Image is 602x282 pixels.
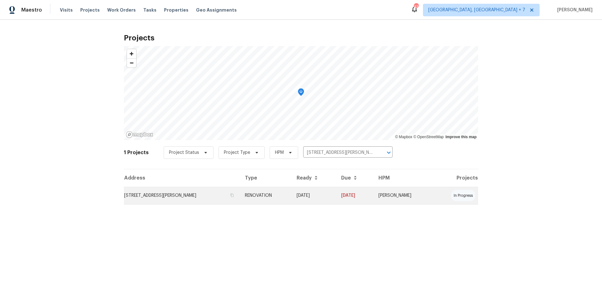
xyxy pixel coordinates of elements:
th: Due [336,169,373,187]
div: 43 [414,4,418,10]
span: Project Status [169,149,199,156]
h2: Projects [124,35,478,41]
button: Zoom in [127,49,136,58]
th: HPM [373,169,433,187]
span: Tasks [143,8,156,12]
button: Copy Address [229,192,235,198]
span: [GEOGRAPHIC_DATA], [GEOGRAPHIC_DATA] + 7 [428,7,525,13]
span: Zoom out [127,59,136,67]
span: Maestro [21,7,42,13]
a: Mapbox homepage [126,131,153,138]
a: OpenStreetMap [413,135,444,139]
td: [PERSON_NAME] [373,187,433,204]
div: Map marker [298,88,304,98]
a: Improve this map [446,135,477,139]
th: Type [240,169,292,187]
td: RENOVATION [240,187,292,204]
td: [STREET_ADDRESS][PERSON_NAME] [124,187,240,204]
span: [PERSON_NAME] [555,7,593,13]
th: Projects [434,169,478,187]
canvas: Map [124,46,478,140]
button: Zoom out [127,58,136,67]
span: Projects [80,7,100,13]
a: Mapbox [395,135,412,139]
div: in progress [451,190,475,201]
th: Address [124,169,240,187]
span: Geo Assignments [196,7,237,13]
h2: 1 Projects [124,149,149,156]
td: [DATE] [336,187,373,204]
th: Ready [292,169,336,187]
input: Search projects [303,148,375,158]
span: Visits [60,7,73,13]
span: Project Type [224,149,250,156]
span: Work Orders [107,7,136,13]
span: HPM [275,149,284,156]
td: [DATE] [292,187,336,204]
span: Properties [164,7,188,13]
button: Open [384,148,393,157]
